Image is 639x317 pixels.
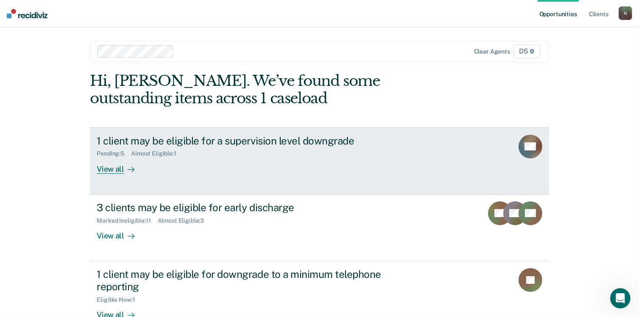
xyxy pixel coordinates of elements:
div: View all [97,157,144,174]
span: D5 [513,45,540,58]
a: 3 clients may be eligible for early dischargeMarked Ineligible:11Almost Eligible:3View all [90,195,549,261]
div: Eligible Now : 1 [97,296,142,303]
img: Recidiviz [7,9,47,18]
div: Hi, [PERSON_NAME]. We’ve found some outstanding items across 1 caseload [90,72,457,107]
iframe: Intercom live chat [610,288,631,309]
div: Marked Ineligible : 11 [97,217,157,224]
div: 1 client may be eligible for downgrade to a minimum telephone reporting [97,268,394,293]
div: 3 clients may be eligible for early discharge [97,201,394,214]
div: Almost Eligible : 1 [131,150,183,157]
div: View all [97,224,144,241]
a: 1 client may be eligible for a supervision level downgradePending:5Almost Eligible:1View all [90,127,549,195]
div: Clear agents [474,48,510,55]
button: N [619,6,632,20]
div: Pending : 5 [97,150,131,157]
div: 1 client may be eligible for a supervision level downgrade [97,135,394,147]
div: Almost Eligible : 3 [158,217,211,224]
